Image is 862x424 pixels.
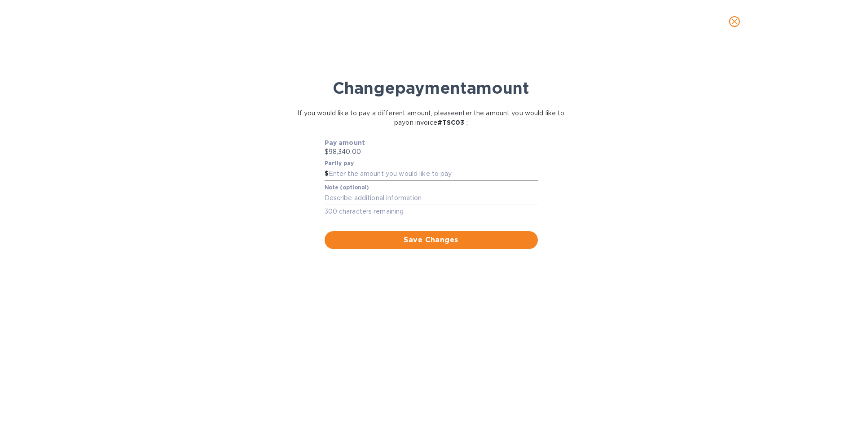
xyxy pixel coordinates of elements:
div: $ [325,167,329,181]
p: $98,340.00 [325,147,538,157]
label: Partly pay [325,161,354,166]
b: Change payment amount [333,78,529,98]
input: Enter the amount you would like to pay [329,167,538,181]
b: # TSC03 [437,119,465,126]
b: Pay amount [325,139,365,146]
p: If you would like to pay a different amount, please enter the amount you would like to pay on inv... [297,109,566,127]
button: close [724,11,745,32]
label: Note (optional) [325,185,369,190]
p: 300 characters remaining [325,206,538,217]
span: Save Changes [332,235,531,245]
button: Save Changes [325,231,538,249]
